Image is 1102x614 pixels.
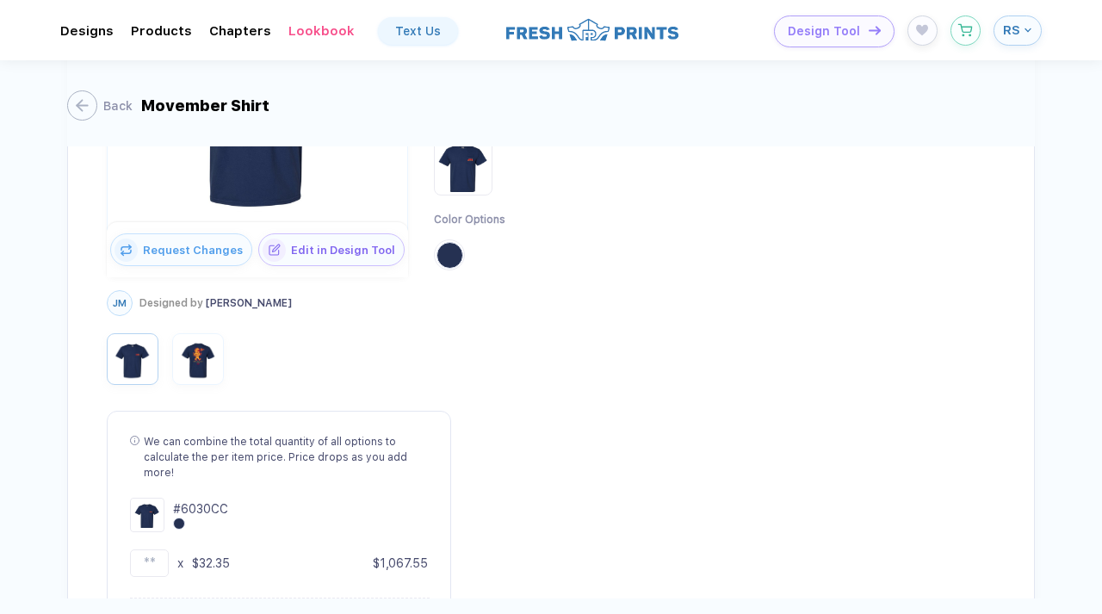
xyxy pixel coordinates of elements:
[1003,22,1020,38] span: RS
[138,244,251,257] span: Request Changes
[139,297,203,309] span: Designed by
[103,99,133,113] div: Back
[192,555,230,572] div: $32.35
[506,16,678,43] img: logo
[288,23,355,39] div: LookbookToggle dropdown menu chapters
[774,16,895,47] button: Design Toolicon
[378,17,458,45] a: Text Us
[177,555,183,572] div: x
[176,338,220,381] img: 050b335f-b093-4c35-8cca-6f590db6be31_nt_back_1759024429321.jpg
[113,298,127,309] span: JM
[173,500,228,518] div: # 6030CC
[141,96,269,115] div: Movember Shirt
[67,90,133,121] button: Back
[107,290,133,316] button: JM
[288,23,355,39] div: Lookbook
[994,16,1042,46] button: RS
[139,297,292,309] div: [PERSON_NAME]
[144,434,428,481] div: We can combine the total quantity of all options to calculate the per item price. Price drops as ...
[869,26,881,35] img: icon
[263,239,286,262] img: icon
[373,555,428,572] div: $1,067.55
[110,233,252,266] button: iconRequest Changes
[111,338,154,381] img: 050b335f-b093-4c35-8cca-6f590db6be31_nt_front_1759024429318.jpg
[209,23,271,39] div: ChaptersToggle dropdown menu chapters
[131,23,192,39] div: ProductsToggle dropdown menu
[434,213,517,227] div: Color Options
[258,233,405,266] button: iconEdit in Design Tool
[395,24,441,38] div: Text Us
[60,23,114,39] div: DesignsToggle dropdown menu
[130,498,164,532] img: Design Group Summary Cell
[788,24,860,39] span: Design Tool
[115,239,138,262] img: icon
[437,140,489,192] img: Product Option
[286,244,404,257] span: Edit in Design Tool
